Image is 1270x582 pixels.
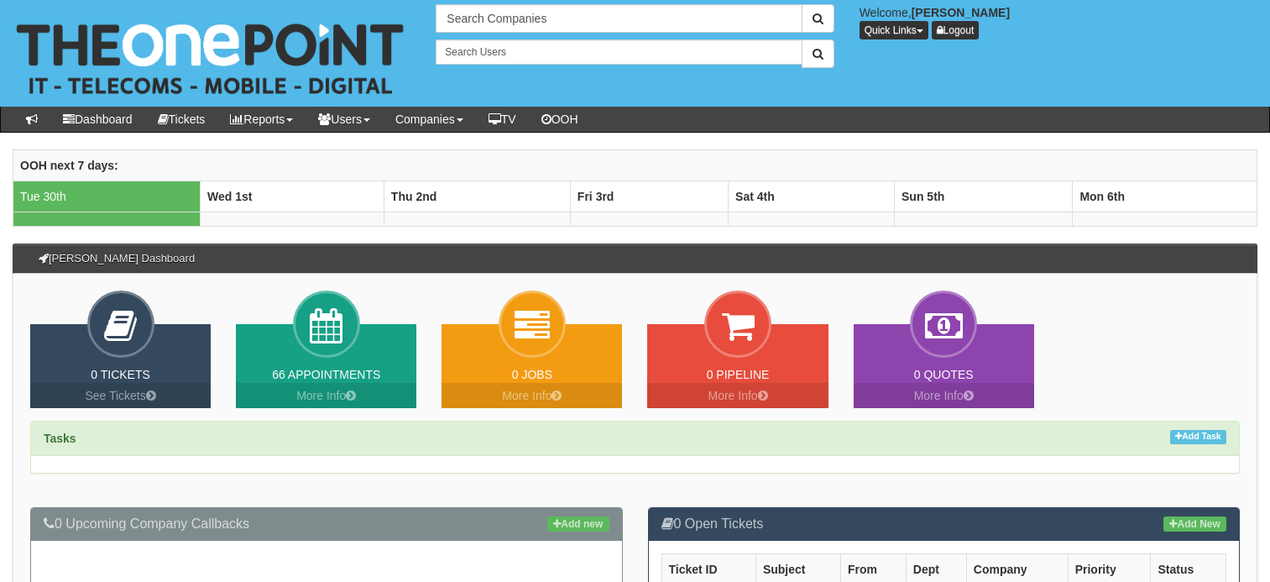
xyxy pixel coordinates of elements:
[50,107,145,132] a: Dashboard
[661,516,1227,532] h3: 0 Open Tickets
[44,516,609,532] h3: 0 Upcoming Company Callbacks
[476,107,529,132] a: TV
[91,368,150,381] a: 0 Tickets
[306,107,383,132] a: Users
[895,181,1073,212] th: Sun 5th
[44,432,76,445] strong: Tasks
[1170,430,1226,444] a: Add Task
[30,244,203,273] h3: [PERSON_NAME] Dashboard
[707,368,770,381] a: 0 Pipeline
[384,181,570,212] th: Thu 2nd
[914,368,974,381] a: 0 Quotes
[436,39,802,65] input: Search Users
[272,368,380,381] a: 66 Appointments
[436,4,802,33] input: Search Companies
[847,4,1270,39] div: Welcome,
[512,368,552,381] a: 0 Jobs
[547,516,609,532] a: Add new
[13,150,1257,181] th: OOH next 7 days:
[932,21,980,39] a: Logout
[200,181,384,212] th: Wed 1st
[30,383,211,408] a: See Tickets
[912,6,1010,19] b: [PERSON_NAME]
[236,383,416,408] a: More Info
[1073,181,1257,212] th: Mon 6th
[854,383,1034,408] a: More Info
[570,181,728,212] th: Fri 3rd
[860,21,928,39] button: Quick Links
[383,107,476,132] a: Companies
[1163,516,1226,532] a: Add New
[647,383,828,408] a: More Info
[442,383,622,408] a: More Info
[145,107,218,132] a: Tickets
[217,107,306,132] a: Reports
[529,107,591,132] a: OOH
[13,181,201,212] td: Tue 30th
[729,181,895,212] th: Sat 4th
